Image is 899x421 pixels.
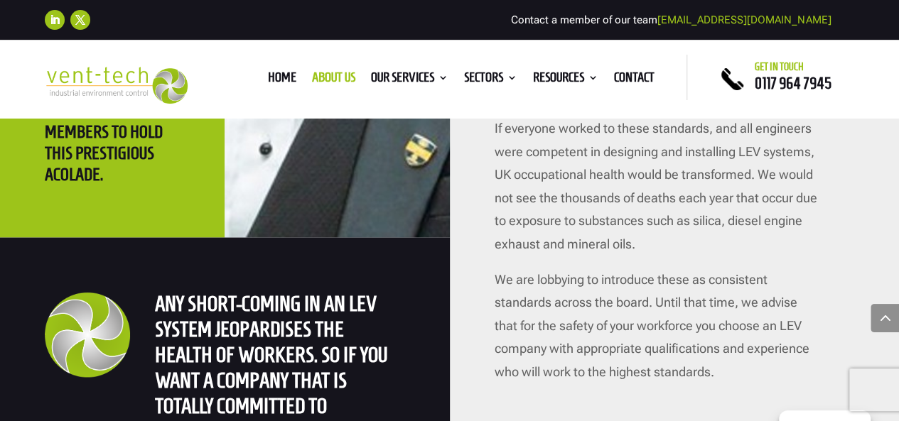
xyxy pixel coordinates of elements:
img: 2023-09-27T08_35_16.549ZVENT-TECH---Clear-background [45,67,187,103]
a: Sectors [464,72,517,88]
a: Resources [533,72,598,88]
span: Get in touch [754,61,803,72]
a: Follow on LinkedIn [45,10,65,30]
a: 0117 964 7945 [754,75,831,92]
p: We are lobbying to introduce these as consistent standards across the board. Until that time, we ... [495,268,818,383]
a: Contact [614,72,655,88]
a: Home [268,72,296,88]
span: TECH [45,101,76,120]
a: [EMAIL_ADDRESS][DOMAIN_NAME] [657,13,831,26]
p: If everyone worked to these standards, and all engineers were competent in designing and installi... [495,117,818,268]
a: About us [312,72,355,88]
span: BOASTS 3 TEAM MEMBERS TO HOLD THIS PRESTIGIOUS ACOLADE. [45,101,172,184]
a: Follow on X [70,10,90,30]
a: Our Services [371,72,448,88]
span: Contact a member of our team [511,13,831,26]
